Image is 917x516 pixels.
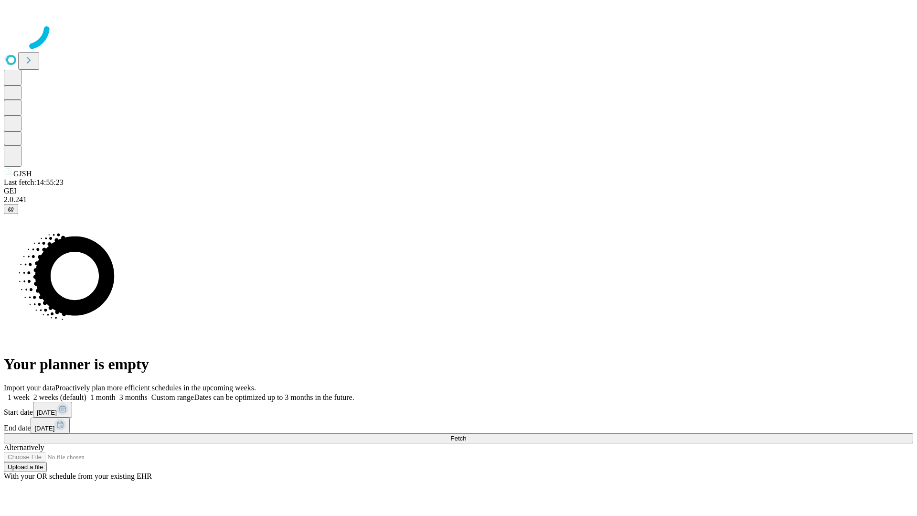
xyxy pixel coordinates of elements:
[37,409,57,416] span: [DATE]
[450,435,466,442] span: Fetch
[4,433,913,443] button: Fetch
[4,443,44,451] span: Alternatively
[4,204,18,214] button: @
[8,393,30,401] span: 1 week
[4,402,913,418] div: Start date
[33,402,72,418] button: [DATE]
[4,462,47,472] button: Upload a file
[8,205,14,213] span: @
[4,384,55,392] span: Import your data
[119,393,148,401] span: 3 months
[4,195,913,204] div: 2.0.241
[55,384,256,392] span: Proactively plan more efficient schedules in the upcoming weeks.
[33,393,86,401] span: 2 weeks (default)
[4,187,913,195] div: GEI
[4,355,913,373] h1: Your planner is empty
[13,170,32,178] span: GJSH
[4,472,152,480] span: With your OR schedule from your existing EHR
[4,418,913,433] div: End date
[34,425,54,432] span: [DATE]
[194,393,354,401] span: Dates can be optimized up to 3 months in the future.
[31,418,70,433] button: [DATE]
[151,393,194,401] span: Custom range
[90,393,116,401] span: 1 month
[4,178,64,186] span: Last fetch: 14:55:23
